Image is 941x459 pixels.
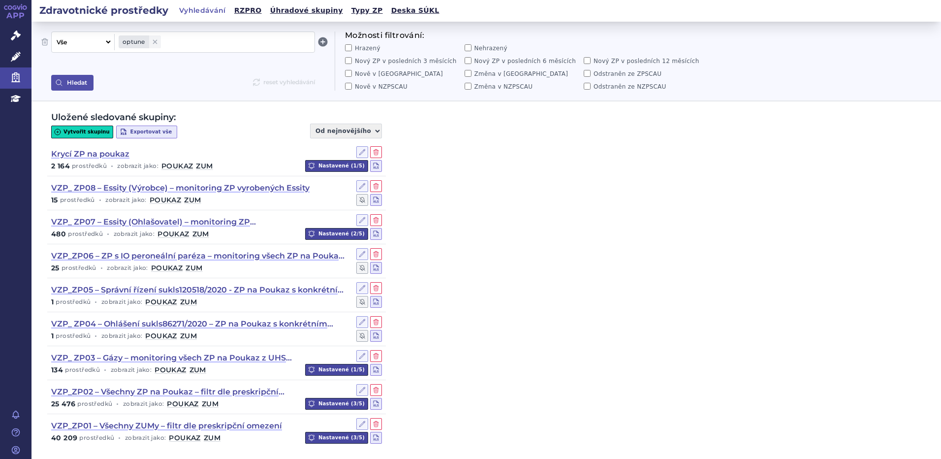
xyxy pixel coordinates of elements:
span: • [107,230,109,238]
span: prostředků [62,265,96,271]
span: optune [119,35,161,48]
span: prostředků [56,333,91,339]
span: prostředků [79,435,114,441]
a: poukaz [167,400,198,407]
span: • [116,400,119,408]
button: Nastavené (1/5) [305,364,368,376]
span: • [94,332,97,340]
span: prostředků [65,367,100,373]
input: Změna v NZPSCAU [465,83,471,90]
input: Změna v [GEOGRAPHIC_DATA] [465,70,471,77]
strong: 15 [51,197,58,203]
input: Nový ZP v posledních 6 měsících [465,57,471,64]
a: poukaz [169,434,200,441]
span: • [104,366,106,374]
label: Nový ZP v posledních 12 měsících [584,57,699,65]
span: ( 1 / 5 ) [351,365,365,375]
a: zum [196,163,213,169]
span: prostředků [68,231,103,237]
a: Úhradové skupiny [267,4,346,17]
span: zobrazit jako: [101,333,143,339]
a: zum [180,298,197,305]
strong: 25 [51,264,60,271]
a: Krycí ZP na poukaz [51,149,129,160]
a: VZP_ ZP07 – Essity (Ohlašovatel) – monitoring ZP ohlášených Essity [51,217,297,228]
span: zobrazit jako: [114,231,155,237]
strong: 480 [51,230,66,237]
input: Nehrazený [465,44,471,51]
a: VZP_ZP05 – Správní řízení sukls120518/2020 - ZP na Poukaz s konkrétním správním řízením dle SUKLS [51,285,348,295]
span: • [100,264,103,272]
a: poukaz [157,230,189,237]
a: zum [202,400,219,407]
button: Hledat [51,75,94,91]
strong: 1 [51,332,54,339]
span: • [94,298,97,306]
input: Nový ZP v posledních 3 měsících [345,57,352,64]
button: Exportovat vše [116,126,178,138]
h2: Zdravotnické prostředky [31,3,176,17]
a: poukaz [150,197,181,203]
h2: Uložené sledované skupiny: [51,111,176,124]
h3: Možnosti filtrování: [345,32,699,39]
button: Nastavené (2/5) [305,228,368,240]
a: poukaz [151,264,183,271]
span: prostředků [72,163,107,169]
span: zobrazit jako: [101,299,143,305]
span: zobrazit jako: [125,435,166,441]
a: zum [204,434,220,441]
a: VZP_ZP06 – ZP s IO peroneální paréza – monitoring všech ZP na Poukaz s konkrétním IO [51,251,348,262]
a: zum [184,197,201,203]
a: VZP_ ZP08 – Essity (Výrobce) – monitoring ZP vyrobených Essity [51,183,310,194]
a: poukaz [161,163,193,169]
a: poukaz [155,366,186,373]
label: Hrazený [345,44,461,52]
span: ( 2 / 5 ) [351,229,365,239]
a: Deska SÚKL [388,4,442,17]
a: Vyhledávání [176,4,229,18]
label: Odstraněn ze NZPSCAU [584,83,699,91]
label: Nehrazený [465,44,580,52]
label: Nově v NZPSCAU [345,83,461,91]
strong: 134 [51,366,63,373]
a: Typy ZP [348,4,386,17]
span: ( 3 / 5 ) [351,399,365,409]
a: zum [186,264,202,271]
span: zobrazit jako: [111,367,152,373]
input: Hrazený [345,44,352,51]
span: prostředků [77,401,112,407]
a: VZP_ZP01 – Všechny ZUMy – filtr dle preskripční omezení [51,421,282,431]
span: ( 1 / 5 ) [351,161,365,171]
span: • [111,162,113,170]
a: VZP_ ZP04 – Ohlášení sukls86271/2020 – ZP na Poukaz s konkrétním ohlášením dle SUKLS [51,319,348,329]
strong: 40 209 [51,434,77,441]
button: Vytvořit skupinu [51,126,113,138]
label: Změna v NZPSCAU [465,83,580,91]
label: Odstraněn ze ZPSCAU [584,70,699,78]
a: VZP_ZP02 – Všechny ZP na Poukaz – filtr dle preskripční omezení [51,387,297,397]
span: • [99,196,101,204]
strong: 2 164 [51,163,70,169]
a: zum [180,332,197,339]
span: zobrazit jako: [123,401,164,407]
span: zobrazit jako: [117,163,158,169]
button: Nastavené (3/5) [305,398,368,410]
a: poukaz [145,332,177,339]
span: zobrazit jako: [107,265,148,271]
span: prostředků [56,299,91,305]
a: zum [189,366,206,373]
input: Nový ZP v posledních 12 měsících [584,57,591,64]
strong: 1 [51,298,54,305]
label: Nový ZP v posledních 3 měsících [345,57,461,65]
input: Nově v [GEOGRAPHIC_DATA] [345,70,352,77]
strong: 25 476 [51,400,75,407]
a: VZP_ ZP03 – Gázy – monitoring všech ZP na Poukaz z UHS [DATE] [51,353,297,363]
span: • [118,434,121,442]
a: zum [192,230,209,237]
span: ( 3 / 5 ) [351,433,365,443]
a: poukaz [145,298,177,305]
span: zobrazit jako: [105,197,147,203]
label: Nově v [GEOGRAPHIC_DATA] [345,70,461,78]
input: Nově v NZPSCAU [345,83,352,90]
label: Změna v [GEOGRAPHIC_DATA] [465,70,580,78]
